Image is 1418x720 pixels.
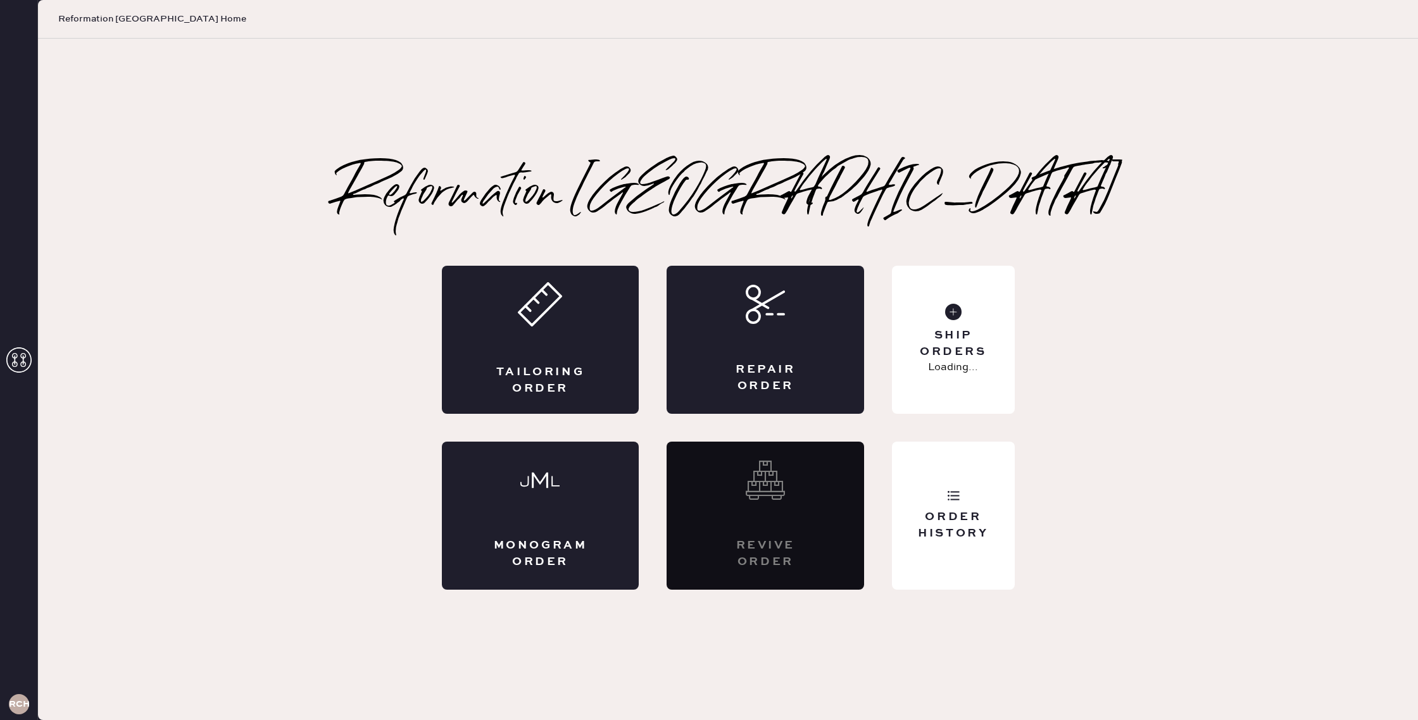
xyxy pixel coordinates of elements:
div: Repair Order [717,362,813,394]
p: Loading... [928,360,978,375]
div: Monogram Order [493,538,589,569]
div: Tailoring Order [493,364,589,396]
h2: Reformation [GEOGRAPHIC_DATA] [337,170,1120,220]
div: Revive order [717,538,813,569]
div: Order History [902,509,1004,541]
div: Interested? Contact us at care@hemster.co [667,442,864,590]
h3: RCHA [9,700,29,709]
span: Reformation [GEOGRAPHIC_DATA] Home [58,13,246,25]
div: Ship Orders [902,328,1004,359]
